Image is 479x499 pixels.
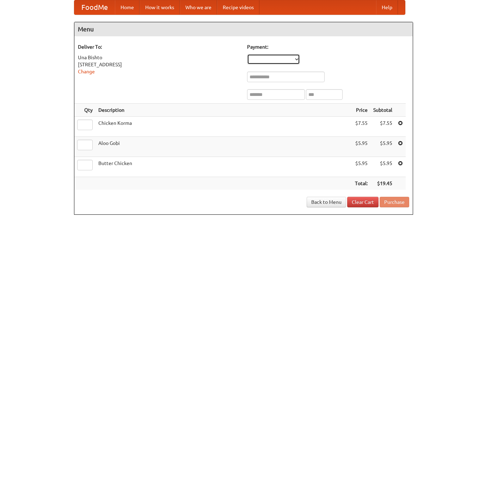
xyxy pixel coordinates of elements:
td: Aloo Gobi [96,137,352,157]
td: $5.95 [370,157,395,177]
a: How it works [140,0,180,14]
th: Qty [74,104,96,117]
td: $7.55 [370,117,395,137]
td: $5.95 [352,137,370,157]
th: Price [352,104,370,117]
td: $5.95 [370,137,395,157]
td: $5.95 [352,157,370,177]
h5: Payment: [247,43,409,50]
th: Total: [352,177,370,190]
a: Back to Menu [307,197,346,207]
a: Clear Cart [347,197,379,207]
a: Change [78,69,95,74]
th: $19.45 [370,177,395,190]
td: Butter Chicken [96,157,352,177]
th: Description [96,104,352,117]
td: $7.55 [352,117,370,137]
a: Who we are [180,0,217,14]
h4: Menu [74,22,413,36]
div: Una Bishto [78,54,240,61]
div: [STREET_ADDRESS] [78,61,240,68]
a: Home [115,0,140,14]
h5: Deliver To: [78,43,240,50]
th: Subtotal [370,104,395,117]
a: Recipe videos [217,0,259,14]
a: FoodMe [74,0,115,14]
button: Purchase [380,197,409,207]
td: Chicken Korma [96,117,352,137]
a: Help [376,0,398,14]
